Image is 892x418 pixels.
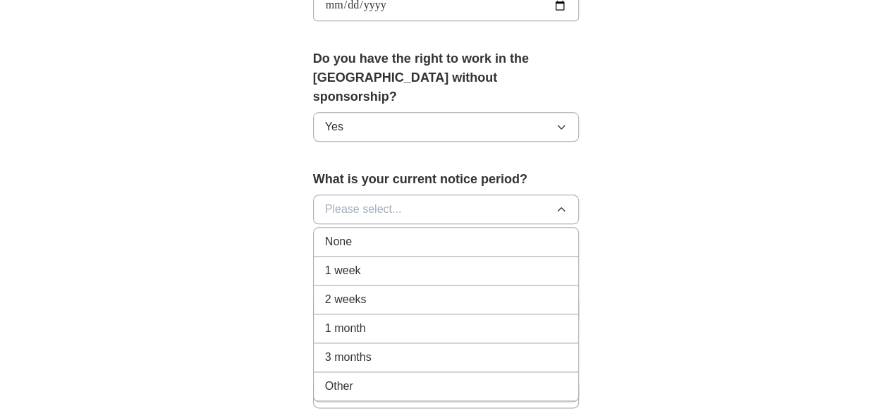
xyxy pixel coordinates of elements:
[325,201,402,218] span: Please select...
[325,320,366,337] span: 1 month
[325,291,367,308] span: 2 weeks
[325,378,353,395] span: Other
[313,195,580,224] button: Please select...
[313,49,580,106] label: Do you have the right to work in the [GEOGRAPHIC_DATA] without sponsorship?
[325,262,361,279] span: 1 week
[313,112,580,142] button: Yes
[325,233,352,250] span: None
[325,118,343,135] span: Yes
[313,170,580,189] label: What is your current notice period?
[325,349,372,366] span: 3 months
